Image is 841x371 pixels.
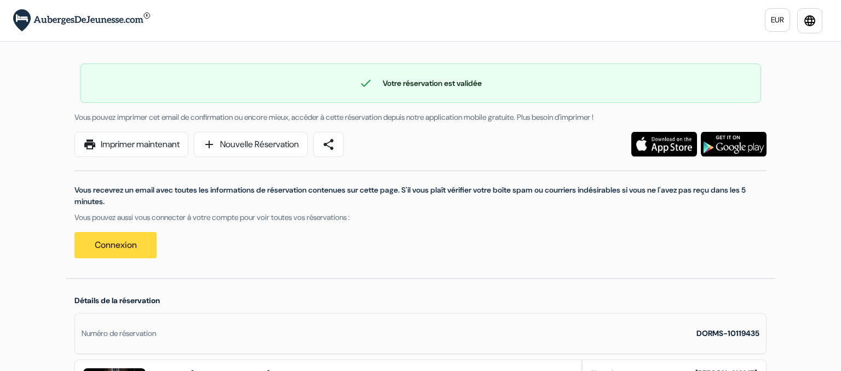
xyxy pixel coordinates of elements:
[313,132,344,157] a: share
[80,77,761,90] div: Votre réservation est validée
[74,112,594,122] span: Vous pouvez imprimer cet email de confirmation ou encore mieux, accéder à cette réservation depui...
[74,132,188,157] a: printImprimer maintenant
[322,138,335,151] span: share
[83,138,96,151] span: print
[74,232,157,258] a: Connexion
[696,328,759,338] strong: DORMS-10119435
[74,184,767,207] p: Vous recevrez un email avec toutes les informations de réservation contenues sur cette page. S'il...
[82,328,156,339] div: Numéro de réservation
[701,132,767,156] img: Téléchargez l'application gratuite
[797,8,822,33] a: language
[13,9,150,32] img: AubergesDeJeunesse.com
[203,138,216,151] span: add
[74,212,767,223] p: Vous pouvez aussi vous connecter à votre compte pour voir toutes vos réservations :
[803,14,816,27] i: language
[74,295,160,305] span: Détails de la réservation
[765,8,790,32] a: EUR
[359,77,372,90] span: check
[194,132,308,157] a: addNouvelle Réservation
[631,132,697,156] img: Téléchargez l'application gratuite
